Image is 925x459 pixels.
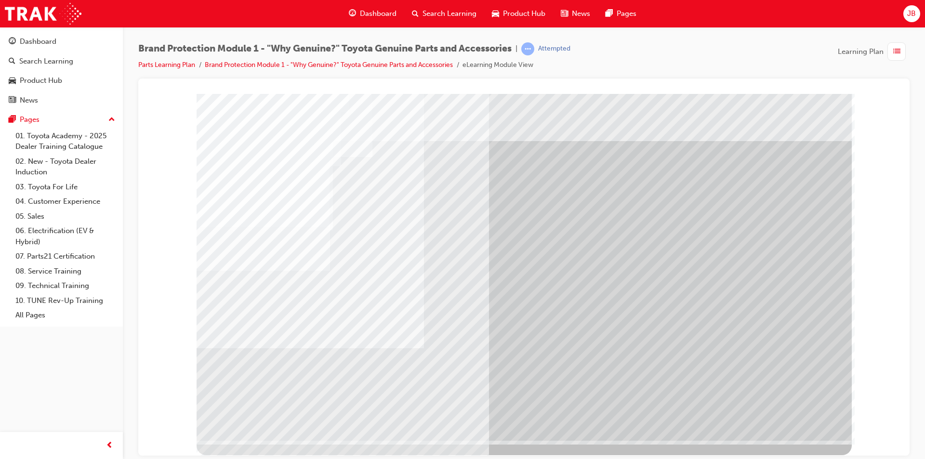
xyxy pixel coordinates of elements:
[423,8,476,19] span: Search Learning
[20,95,38,106] div: News
[19,56,73,67] div: Search Learning
[12,278,119,293] a: 09. Technical Training
[515,43,517,54] span: |
[572,8,590,19] span: News
[5,3,81,25] img: Trak
[12,209,119,224] a: 05. Sales
[12,223,119,249] a: 06. Electrification (EV & Hybrid)
[503,8,545,19] span: Product Hub
[598,4,644,24] a: pages-iconPages
[20,36,56,47] div: Dashboard
[492,8,499,20] span: car-icon
[108,114,115,126] span: up-icon
[838,42,910,61] button: Learning Plan
[553,4,598,24] a: news-iconNews
[561,8,568,20] span: news-icon
[9,116,16,124] span: pages-icon
[12,308,119,323] a: All Pages
[9,57,15,66] span: search-icon
[205,61,453,69] a: Brand Protection Module 1 - "Why Genuine?" Toyota Genuine Parts and Accessories
[462,60,533,71] li: eLearning Module View
[360,8,396,19] span: Dashboard
[412,8,419,20] span: search-icon
[4,111,119,129] button: Pages
[138,43,512,54] span: Brand Protection Module 1 - "Why Genuine?" Toyota Genuine Parts and Accessories
[12,264,119,279] a: 08. Service Training
[12,129,119,154] a: 01. Toyota Academy - 2025 Dealer Training Catalogue
[12,293,119,308] a: 10. TUNE Rev-Up Training
[617,8,636,19] span: Pages
[12,154,119,180] a: 02. New - Toyota Dealer Induction
[20,75,62,86] div: Product Hub
[349,8,356,20] span: guage-icon
[9,96,16,105] span: news-icon
[4,72,119,90] a: Product Hub
[12,249,119,264] a: 07. Parts21 Certification
[9,38,16,46] span: guage-icon
[538,44,570,53] div: Attempted
[4,92,119,109] a: News
[20,114,40,125] div: Pages
[4,31,119,111] button: DashboardSearch LearningProduct HubNews
[903,5,920,22] button: JB
[341,4,404,24] a: guage-iconDashboard
[484,4,553,24] a: car-iconProduct Hub
[4,33,119,51] a: Dashboard
[521,42,534,55] span: learningRecordVerb_ATTEMPT-icon
[838,46,884,57] span: Learning Plan
[138,61,195,69] a: Parts Learning Plan
[106,440,113,452] span: prev-icon
[4,52,119,70] a: Search Learning
[12,194,119,209] a: 04. Customer Experience
[12,180,119,195] a: 03. Toyota For Life
[893,46,900,58] span: list-icon
[907,8,916,19] span: JB
[404,4,484,24] a: search-iconSearch Learning
[9,77,16,85] span: car-icon
[606,8,613,20] span: pages-icon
